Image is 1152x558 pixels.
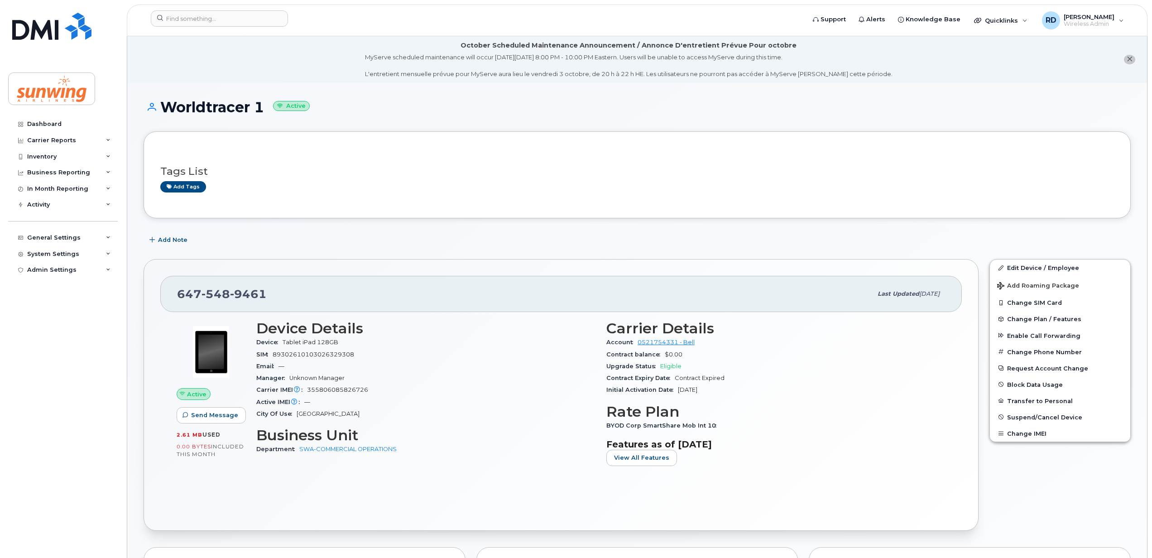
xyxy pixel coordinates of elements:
span: Contract balance [606,351,665,358]
span: Add Roaming Package [997,282,1079,291]
span: Active IMEI [256,399,304,405]
h3: Device Details [256,320,595,337]
span: 548 [202,287,230,301]
button: Request Account Change [990,360,1130,376]
button: Suspend/Cancel Device [990,409,1130,425]
span: Device [256,339,283,346]
span: Department [256,446,299,452]
a: Add tags [160,181,206,192]
span: Contract Expiry Date [606,375,675,381]
img: image20231002-3703462-fz3vdb.jpeg [184,325,238,379]
span: Unknown Manager [289,375,345,381]
span: 0.00 Bytes [177,443,211,450]
span: Send Message [191,411,238,419]
button: Add Note [144,232,195,248]
span: Upgrade Status [606,363,660,370]
span: Email [256,363,278,370]
span: Suspend/Cancel Device [1007,414,1082,420]
button: Transfer to Personal [990,393,1130,409]
span: [GEOGRAPHIC_DATA] [297,410,360,417]
span: — [304,399,310,405]
span: [DATE] [678,386,697,393]
span: Eligible [660,363,682,370]
button: View All Features [606,450,677,466]
button: Change Phone Number [990,344,1130,360]
span: Manager [256,375,289,381]
span: Enable Call Forwarding [1007,332,1080,339]
button: Change SIM Card [990,294,1130,311]
h1: Worldtracer 1 [144,99,1131,115]
span: $0.00 [665,351,682,358]
span: 2.61 MB [177,432,202,438]
span: 9461 [230,287,267,301]
small: Active [273,101,310,111]
button: close notification [1124,55,1135,64]
a: 0521754331 - Bell [638,339,695,346]
a: Edit Device / Employee [990,260,1130,276]
span: 647 [177,287,267,301]
button: Enable Call Forwarding [990,327,1130,344]
span: used [202,431,221,438]
span: City Of Use [256,410,297,417]
button: Block Data Usage [990,376,1130,393]
h3: Tags List [160,166,1114,177]
h3: Rate Plan [606,404,946,420]
span: SIM [256,351,273,358]
div: October Scheduled Maintenance Announcement / Annonce D'entretient Prévue Pour octobre [461,41,797,50]
span: Contract Expired [675,375,725,381]
span: Change Plan / Features [1007,316,1081,322]
h3: Carrier Details [606,320,946,337]
span: Carrier IMEI [256,386,307,393]
span: — [278,363,284,370]
div: MyServe scheduled maintenance will occur [DATE][DATE] 8:00 PM - 10:00 PM Eastern. Users will be u... [365,53,893,78]
span: Active [187,390,206,399]
span: [DATE] [919,290,940,297]
span: Tablet iPad 128GB [283,339,338,346]
span: 89302610103026329308 [273,351,354,358]
span: BYOD Corp SmartShare Mob Int 10 [606,422,721,429]
span: Initial Activation Date [606,386,678,393]
a: SWA-COMMERCIAL OPERATIONS [299,446,397,452]
span: Account [606,339,638,346]
h3: Features as of [DATE] [606,439,946,450]
button: Change Plan / Features [990,311,1130,327]
span: View All Features [614,453,669,462]
span: Last updated [878,290,919,297]
button: Change IMEI [990,425,1130,442]
button: Send Message [177,407,246,423]
span: 355806085826726 [307,386,368,393]
h3: Business Unit [256,427,595,443]
span: Add Note [158,236,187,244]
button: Add Roaming Package [990,276,1130,294]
